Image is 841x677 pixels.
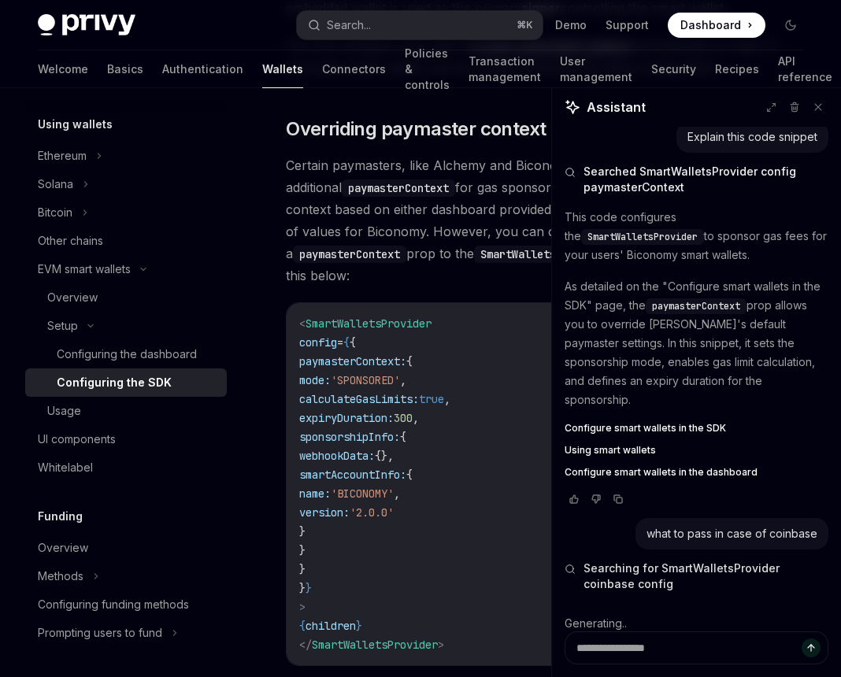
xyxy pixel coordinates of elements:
code: paymasterContext [293,246,406,263]
a: Support [606,17,649,33]
span: mode: [299,373,331,387]
span: { [350,335,356,350]
a: Demo [555,17,587,33]
button: Toggle dark mode [778,13,803,38]
span: Overriding paymaster context [286,117,546,142]
div: what to pass in case of coinbase [646,526,817,542]
span: = [337,335,343,350]
a: Configuring the SDK [25,368,227,397]
span: calculateGasLimits: [299,392,419,406]
span: Using smart wallets [565,444,656,457]
a: UI components [25,425,227,453]
span: { [406,354,413,368]
span: < [299,316,306,331]
span: , [394,486,400,501]
a: User management [560,50,632,88]
code: SmartWalletsProvider [474,246,613,263]
span: } [299,543,306,557]
div: Overview [47,288,98,307]
div: Ethereum [38,146,87,165]
button: Searching for SmartWalletsProvider coinbase config [565,560,828,592]
div: Prompting users to fund [38,623,162,642]
span: Searching for SmartWalletsProvider coinbase config [584,560,828,592]
span: '2.0.0' [350,505,394,520]
span: Certain paymasters, like Alchemy and Biconomy, use an additional for gas sponsorship. Privy const... [286,154,813,287]
span: Configure smart wallets in the SDK [565,422,726,435]
a: Using smart wallets [565,444,828,457]
button: Searched SmartWalletsProvider config paymasterContext [565,164,828,195]
a: Wallets [262,50,303,88]
span: > [299,600,306,614]
span: , [413,411,419,425]
span: 'SPONSORED' [331,373,400,387]
div: Search... [327,16,371,35]
span: , [400,373,406,387]
a: Connectors [322,50,386,88]
p: As detailed on the "Configure smart wallets in the SDK" page, the prop allows you to override [PE... [565,277,828,409]
img: dark logo [38,14,135,36]
span: paymasterContext [652,300,740,313]
a: API reference [778,50,832,88]
span: } [299,581,306,595]
span: SmartWalletsProvider [306,316,432,331]
span: expiryDuration: [299,411,394,425]
span: paymasterContext: [299,354,406,368]
a: Whitelabel [25,453,227,482]
a: Overview [25,534,227,562]
span: , [444,392,450,406]
span: ⌘ K [517,19,533,31]
a: Policies & controls [405,50,450,88]
div: Usage [47,401,81,420]
a: Welcome [38,50,88,88]
span: name: [299,486,331,501]
a: Security [651,50,696,88]
a: Overview [25,283,227,312]
span: Dashboard [680,17,741,33]
div: Overview [38,538,88,557]
span: sponsorshipInfo: [299,430,400,444]
a: Basics [107,50,143,88]
span: { [343,335,350,350]
span: smartAccountInfo: [299,468,406,482]
h5: Using wallets [38,115,113,134]
a: Configure smart wallets in the dashboard [565,466,828,479]
span: 'BICONOMY' [331,486,394,501]
a: Configuring funding methods [25,590,227,619]
div: Methods [38,567,83,586]
div: UI components [38,430,116,449]
a: Other chains [25,227,227,255]
span: SmartWalletsProvider [587,231,698,243]
a: Usage [25,397,227,425]
span: } [299,524,306,538]
div: Bitcoin [38,203,72,222]
span: config [299,335,337,350]
a: Authentication [162,50,243,88]
span: } [306,581,312,595]
h5: Funding [38,507,83,526]
span: true [419,392,444,406]
div: Configuring the SDK [57,373,172,392]
div: Configuring the dashboard [57,345,197,364]
span: version: [299,505,350,520]
span: {}, [375,449,394,463]
div: Explain this code snippet [687,129,817,145]
span: 300 [394,411,413,425]
button: Search...⌘K [297,11,543,39]
p: This code configures the to sponsor gas fees for your users' Biconomy smart wallets. [565,208,828,265]
span: } [299,562,306,576]
a: Configuring the dashboard [25,340,227,368]
div: Generating.. [565,603,828,644]
span: Configure smart wallets in the dashboard [565,466,758,479]
span: Assistant [587,98,646,117]
span: webhookData: [299,449,375,463]
span: Searched SmartWalletsProvider config paymasterContext [584,164,828,195]
a: Transaction management [469,50,541,88]
span: { [406,468,413,482]
a: Configure smart wallets in the SDK [565,422,828,435]
div: Whitelabel [38,458,93,477]
div: Configuring funding methods [38,595,189,614]
a: Recipes [715,50,759,88]
code: paymasterContext [342,179,455,197]
div: Solana [38,175,73,194]
div: Other chains [38,231,103,250]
